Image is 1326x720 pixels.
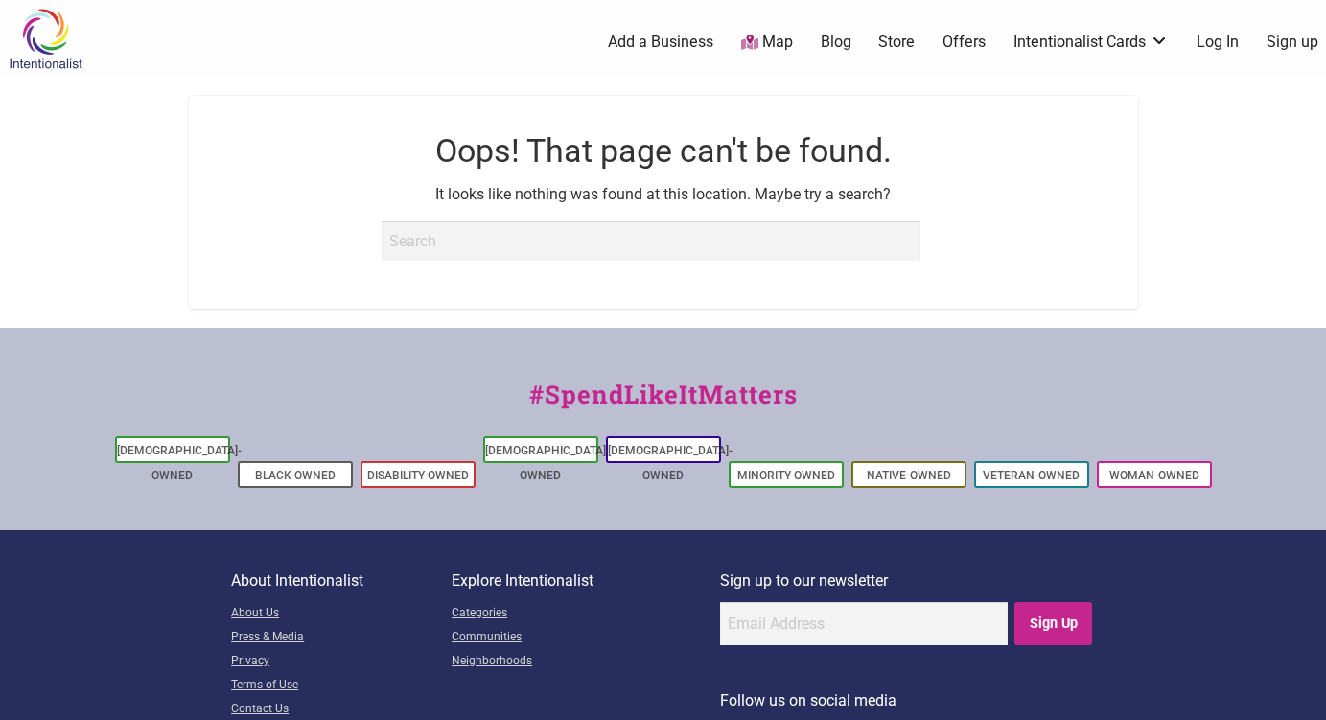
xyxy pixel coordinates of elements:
[867,469,951,482] a: Native-Owned
[231,650,452,674] a: Privacy
[1013,32,1169,53] a: Intentionalist Cards
[821,32,851,53] a: Blog
[231,674,452,698] a: Terms of Use
[1109,469,1199,482] a: Woman-Owned
[1014,602,1092,645] input: Sign Up
[117,444,242,482] a: [DEMOGRAPHIC_DATA]-Owned
[485,444,610,482] a: [DEMOGRAPHIC_DATA]-Owned
[720,569,1095,593] p: Sign up to our newsletter
[1267,32,1318,53] a: Sign up
[241,128,1086,174] h1: Oops! That page can't be found.
[737,469,835,482] a: Minority-Owned
[255,469,336,482] a: Black-Owned
[1197,32,1239,53] a: Log In
[878,32,915,53] a: Store
[608,32,713,53] a: Add a Business
[942,32,986,53] a: Offers
[231,602,452,626] a: About Us
[452,602,720,626] a: Categories
[382,221,920,260] input: Search
[241,182,1086,207] p: It looks like nothing was found at this location. Maybe try a search?
[231,569,452,593] p: About Intentionalist
[720,688,1095,713] p: Follow us on social media
[452,569,720,593] p: Explore Intentionalist
[983,469,1080,482] a: Veteran-Owned
[367,469,469,482] a: Disability-Owned
[452,650,720,674] a: Neighborhoods
[452,626,720,650] a: Communities
[608,444,733,482] a: [DEMOGRAPHIC_DATA]-Owned
[231,626,452,650] a: Press & Media
[720,602,1008,645] input: Email Address
[741,32,793,54] a: Map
